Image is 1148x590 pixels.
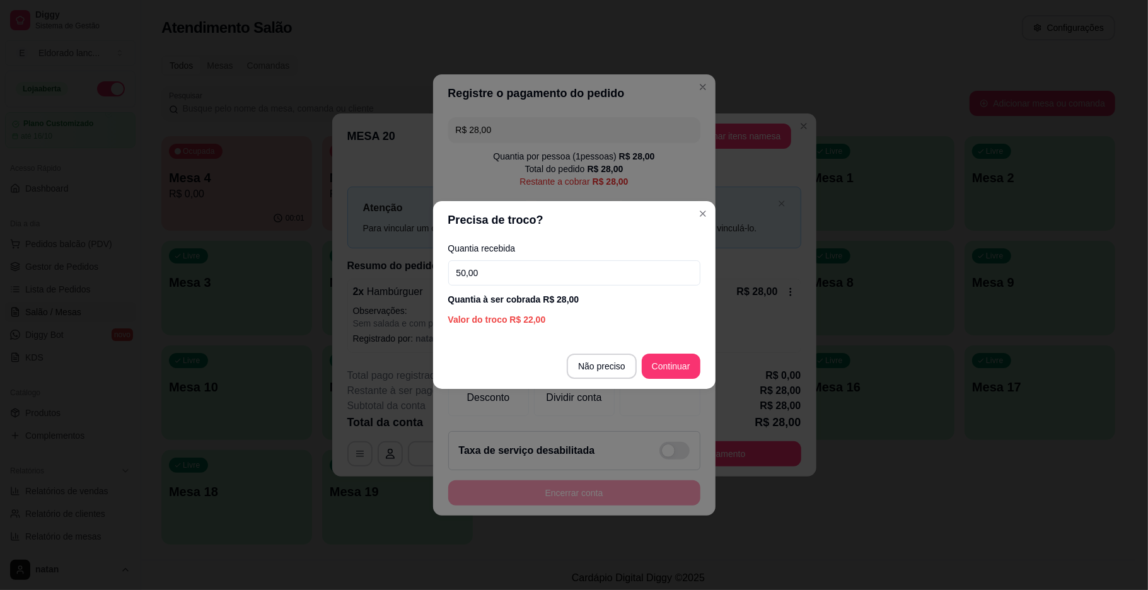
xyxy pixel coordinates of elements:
header: Precisa de troco? [433,201,716,239]
div: Valor do troco R$ 22,00 [448,313,700,326]
button: Não preciso [567,354,637,379]
button: Continuar [642,354,700,379]
label: Quantia recebida [448,244,700,253]
button: Close [693,204,713,224]
div: Quantia à ser cobrada R$ 28,00 [448,293,700,306]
